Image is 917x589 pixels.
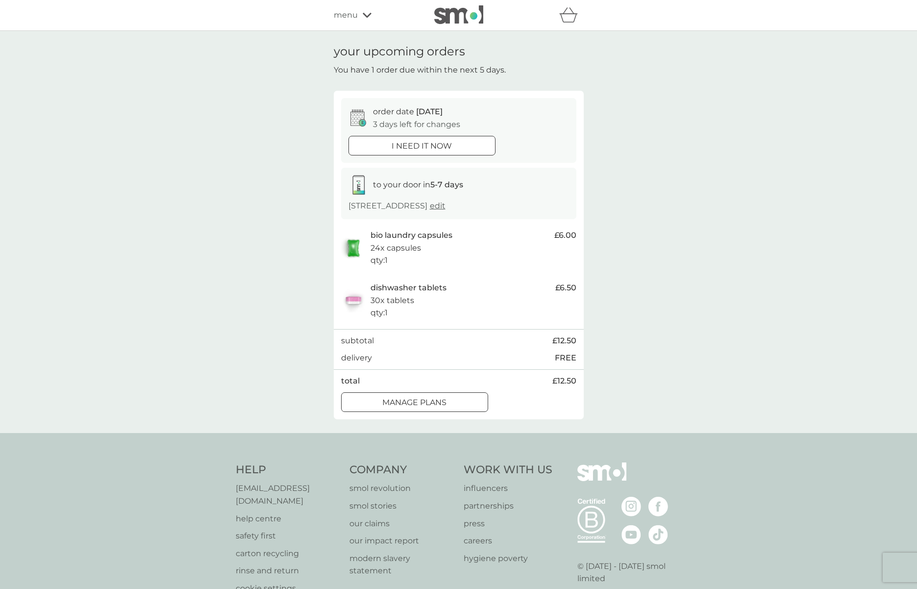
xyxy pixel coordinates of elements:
[334,45,465,59] h1: your upcoming orders
[382,396,446,409] p: manage plans
[341,334,374,347] p: subtotal
[577,560,682,585] p: © [DATE] - [DATE] smol limited
[464,552,552,565] a: hygiene poverty
[371,229,452,242] p: bio laundry capsules
[334,9,358,22] span: menu
[349,462,454,478] h4: Company
[621,497,641,516] img: visit the smol Instagram page
[236,564,340,577] a: rinse and return
[373,105,443,118] p: order date
[648,525,668,544] img: visit the smol Tiktok page
[555,282,576,294] span: £6.50
[559,5,584,25] div: basket
[392,140,452,153] p: i need it now
[552,334,576,347] span: £12.50
[554,229,576,242] span: £6.00
[334,64,506,77] p: You have 1 order due within the next 5 days.
[349,517,454,530] a: our claims
[341,392,488,412] button: manage plans
[236,462,340,478] h4: Help
[555,352,576,364] p: FREE
[552,375,576,387] span: £12.50
[577,462,626,496] img: smol
[464,482,552,495] a: influencers
[648,497,668,516] img: visit the smol Facebook page
[464,535,552,547] a: careers
[464,462,552,478] h4: Work With Us
[371,242,421,255] p: 24x capsules
[430,180,463,189] strong: 5-7 days
[373,180,463,189] span: to your door in
[464,517,552,530] a: press
[349,500,454,512] a: smol stories
[341,375,360,387] p: total
[434,5,483,24] img: smol
[349,552,454,577] a: modern slavery statement
[371,254,388,267] p: qty : 1
[621,525,641,544] img: visit the smol Youtube page
[371,294,414,307] p: 30x tablets
[349,482,454,495] a: smol revolution
[373,118,460,131] p: 3 days left for changes
[348,200,446,212] p: [STREET_ADDRESS]
[371,307,388,319] p: qty : 1
[236,512,340,525] a: help centre
[371,282,446,294] p: dishwasher tablets
[430,201,446,210] a: edit
[236,482,340,507] a: [EMAIL_ADDRESS][DOMAIN_NAME]
[236,530,340,542] a: safety first
[349,535,454,547] a: our impact report
[416,107,443,116] span: [DATE]
[464,500,552,512] a: partnerships
[341,352,372,364] p: delivery
[236,547,340,560] a: carton recycling
[348,136,496,155] button: i need it now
